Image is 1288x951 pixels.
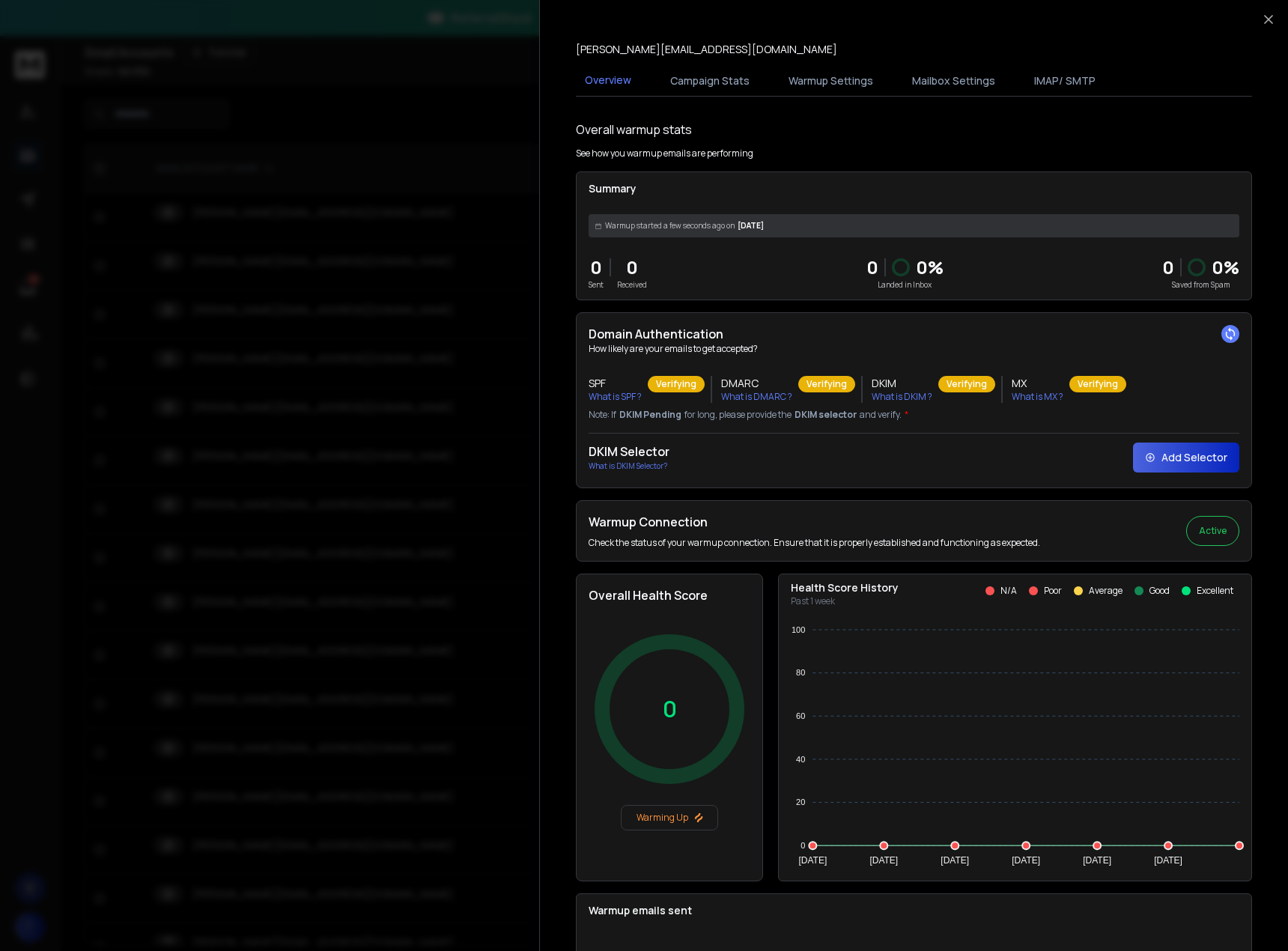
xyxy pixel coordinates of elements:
p: What is DMARC ? [721,391,792,403]
tspan: 100 [792,625,805,634]
p: Warming Up [628,812,711,824]
p: What is DKIM Selector? [589,461,669,472]
p: 0 % [1212,255,1239,279]
tspan: [DATE] [1012,855,1040,866]
button: Campaign Stats [661,64,759,97]
p: What is MX ? [1012,391,1063,403]
p: 0 [589,255,604,279]
p: Note: If for long, please provide the and verify. [589,409,1239,421]
h3: DKIM [872,376,932,391]
p: Poor [1044,585,1062,597]
p: Past 1 week [791,595,899,607]
p: [PERSON_NAME][EMAIL_ADDRESS][DOMAIN_NAME] [576,42,837,57]
p: N/A [1000,585,1017,597]
p: Landed in Inbox [866,279,944,291]
strong: 0 [1162,255,1174,279]
p: Check the status of your warmup connection. Ensure that it is properly established and functionin... [589,537,1040,549]
p: Warmup emails sent [589,903,1239,918]
button: Warmup Settings [780,64,882,97]
tspan: 60 [796,711,805,720]
h3: DMARC [721,376,792,391]
p: How likely are your emails to get accepted? [589,343,1239,355]
span: Warmup started a few seconds ago on [605,220,735,231]
tspan: 40 [796,755,805,764]
h3: MX [1012,376,1063,391]
div: Verifying [798,376,855,392]
button: IMAP/ SMTP [1025,64,1105,97]
div: Verifying [648,376,705,392]
div: Verifying [938,376,995,392]
tspan: [DATE] [1154,855,1182,866]
h2: Warmup Connection [589,513,1040,531]
p: 0 [663,696,677,723]
p: Received [617,279,647,291]
p: Excellent [1197,585,1233,597]
p: Sent [589,279,604,291]
tspan: [DATE] [869,855,898,866]
p: What is SPF ? [589,391,642,403]
button: Add Selector [1133,443,1239,473]
div: Verifying [1069,376,1126,392]
p: Good [1149,585,1170,597]
span: DKIM Pending [619,409,681,421]
tspan: 80 [796,668,805,677]
tspan: [DATE] [941,855,969,866]
p: What is DKIM ? [872,391,932,403]
tspan: 0 [801,841,805,850]
h3: SPF [589,376,642,391]
div: [DATE] [589,214,1239,237]
button: Mailbox Settings [903,64,1004,97]
h1: Overall warmup stats [576,121,692,139]
p: Saved from Spam [1162,279,1239,291]
p: Summary [589,181,1239,196]
tspan: [DATE] [798,855,827,866]
p: Health Score History [791,580,899,595]
button: Overview [576,64,640,98]
h2: Domain Authentication [589,325,1239,343]
p: 0 % [916,255,944,279]
p: See how you warmup emails are performing [576,148,753,159]
span: DKIM selector [795,409,857,421]
tspan: [DATE] [1083,855,1111,866]
tspan: 20 [796,797,805,806]
h2: DKIM Selector [589,443,669,461]
p: 0 [866,255,878,279]
button: Active [1186,516,1239,546]
p: 0 [617,255,647,279]
h2: Overall Health Score [589,586,750,604]
p: Average [1089,585,1123,597]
